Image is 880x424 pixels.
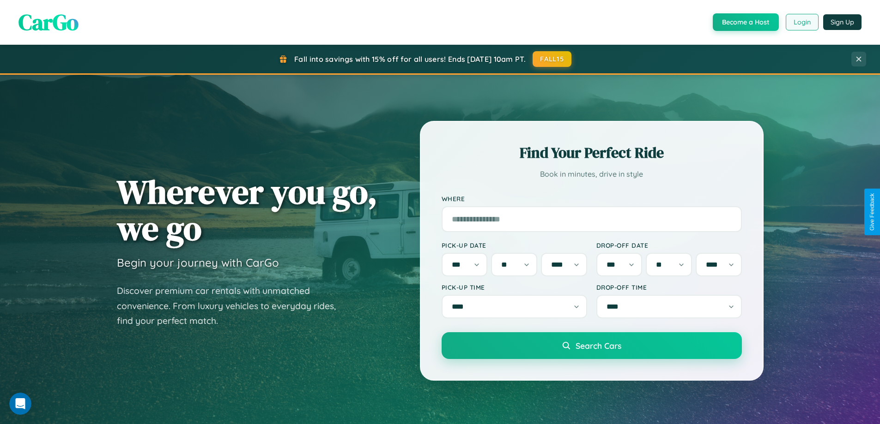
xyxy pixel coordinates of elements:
div: Give Feedback [869,193,875,231]
label: Drop-off Date [596,241,742,249]
label: Pick-up Time [442,283,587,291]
span: Search Cars [576,340,621,351]
h2: Find Your Perfect Ride [442,143,742,163]
p: Discover premium car rentals with unmatched convenience. From luxury vehicles to everyday rides, ... [117,283,348,328]
button: Login [786,14,819,30]
button: Become a Host [713,13,779,31]
h3: Begin your journey with CarGo [117,256,279,269]
label: Where [442,195,742,203]
h1: Wherever you go, we go [117,173,377,246]
span: CarGo [18,7,79,37]
label: Drop-off Time [596,283,742,291]
button: FALL15 [533,51,571,67]
iframe: Intercom live chat [9,393,31,415]
button: Search Cars [442,332,742,359]
label: Pick-up Date [442,241,587,249]
button: Sign Up [823,14,862,30]
span: Fall into savings with 15% off for all users! Ends [DATE] 10am PT. [294,54,526,64]
p: Book in minutes, drive in style [442,167,742,181]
